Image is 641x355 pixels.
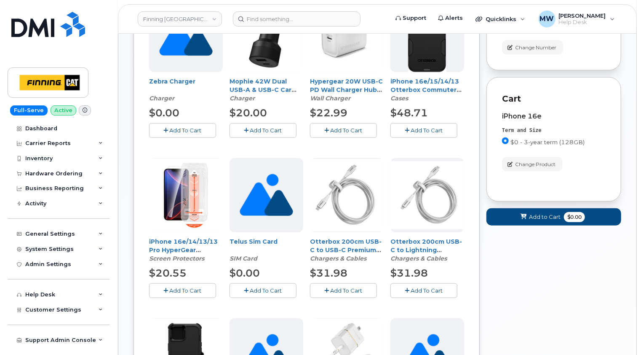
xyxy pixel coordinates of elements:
[559,12,606,19] span: [PERSON_NAME]
[390,123,457,138] button: Add To Cart
[390,78,462,102] a: iPhone 16e/15/14/13 Otterbox Commuter Series Case - Black
[310,283,377,298] button: Add To Cart
[390,77,464,102] div: iPhone 16e/15/14/13 Otterbox Commuter Series Case - Black
[230,283,296,298] button: Add To Cart
[502,127,606,134] div: Term and Size
[310,237,384,263] div: Otterbox 200cm USB-C to USB-C Premium Pro PD Charge and Sync Cable - White
[390,283,457,298] button: Add To Cart
[230,94,255,102] em: Charger
[310,267,347,279] span: $31.98
[149,78,195,85] a: Zebra Charger
[411,287,443,294] span: Add To Cart
[230,107,267,119] span: $20.00
[149,255,204,262] em: Screen Protectors
[390,10,432,27] a: Support
[411,127,443,134] span: Add To Cart
[230,77,303,102] div: Mophie 42W Dual USB-A & USB-C Car Charge
[502,113,606,120] div: iPhone 16e
[149,267,187,279] span: $20.55
[390,267,428,279] span: $31.98
[240,158,293,232] img: no_image_found-2caef05468ed5679b831cfe6fc140e25e0c280774317ffc20a367ab7fd17291e.png
[510,139,585,145] span: $0 - 3-year term (128GB)
[559,19,606,26] span: Help Desk
[331,287,363,294] span: Add To Cart
[486,16,516,22] span: Quicklinks
[250,127,282,134] span: Add To Cart
[230,267,260,279] span: $0.00
[310,123,377,138] button: Add To Cart
[502,93,606,105] p: Cart
[149,77,223,102] div: Zebra Charger
[149,159,223,232] img: 67aa42d722127034222919.jpg
[230,123,296,138] button: Add To Cart
[502,40,564,55] button: Change Number
[149,94,174,102] em: Charger
[170,287,202,294] span: Add To Cart
[515,44,556,51] span: Change Number
[310,238,382,271] a: Otterbox 200cm USB-C to USB-C Premium Pro PD Charge and Sync Cable - White
[486,208,621,226] button: Add to Cart $0.00
[230,255,257,262] em: SIM Card
[170,127,202,134] span: Add To Cart
[310,255,366,262] em: Chargers & Cables
[564,212,585,222] span: $0.00
[529,213,561,221] span: Add to Cart
[250,287,282,294] span: Add To Cart
[432,10,469,27] a: Alerts
[149,237,223,263] div: iPhone 16e/14/13/13 Pro HyperGear Tempered Glass Screen Protector w/Installation Applicator Tray
[390,237,464,263] div: Otterbox 200cm USB-C to Lightning Premium Pro PD Charge and Sync Cable - White
[138,11,222,27] a: Finning Canada
[390,94,408,102] em: Cases
[403,14,426,22] span: Support
[502,157,563,172] button: Change Product
[390,161,464,229] img: Otterbox_200cm_USB-C_to_Lightning_Premium_Pro_PD_Charge_and_Sync_Cable_.png
[533,11,621,27] div: Matthew Walshe
[149,238,218,288] a: iPhone 16e/14/13/13 Pro HyperGear Tempered Glass Screen Protector w/Installation Applicator Tray
[230,238,278,245] a: Telus Sim Card
[515,161,556,168] span: Change Product
[390,238,462,279] a: Otterbox 200cm USB-C to Lightning Premium Pro PD Charge and Sync Cable - White
[310,94,350,102] em: Wall Charger
[540,14,554,24] span: MW
[390,107,428,119] span: $48.71
[149,107,179,119] span: $0.00
[470,11,531,27] div: Quicklinks
[230,78,296,102] a: Mophie 42W Dual USB-A & USB-C Car Charge
[233,11,361,27] input: Find something...
[230,237,303,263] div: Telus Sim Card
[149,123,216,138] button: Add To Cart
[502,137,509,144] input: $0 - 3-year term (128GB)
[310,77,384,102] div: Hypergear 20W USB-C PD Wall Charger Hub w/LED - White
[331,127,363,134] span: Add To Cart
[390,255,447,262] em: Chargers & Cables
[149,283,216,298] button: Add To Cart
[310,159,384,231] img: USB_C_to_USB_C.png
[445,14,463,22] span: Alerts
[310,107,347,119] span: $22.99
[310,78,383,102] a: Hypergear 20W USB-C PD Wall Charger Hub w/LED - White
